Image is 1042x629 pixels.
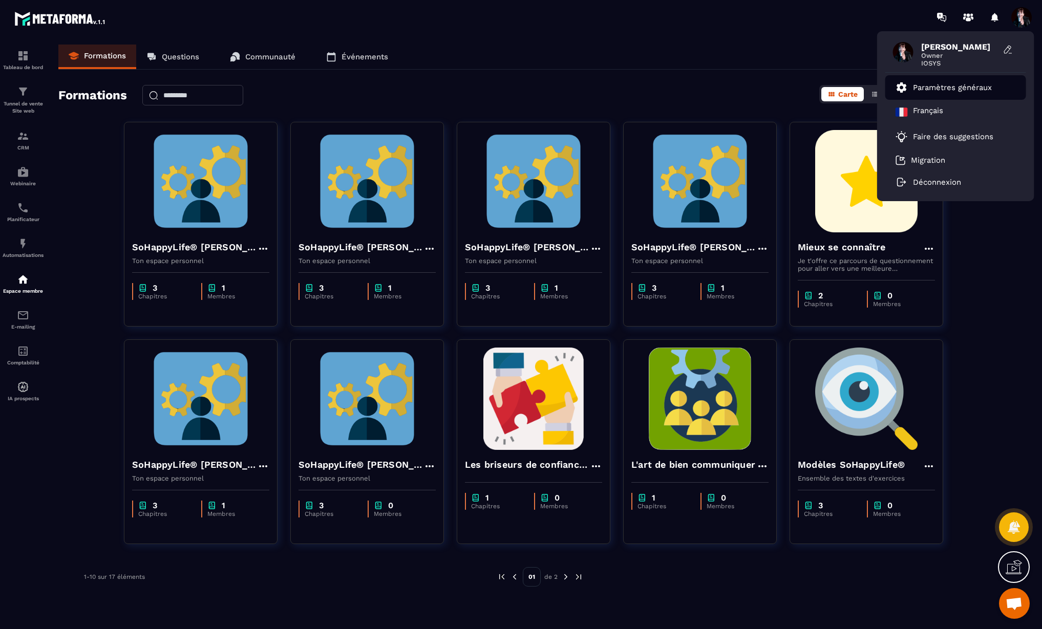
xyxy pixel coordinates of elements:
img: accountant [17,345,29,357]
img: chapter [873,501,882,510]
img: formation-background [798,348,935,450]
p: Membres [873,300,925,308]
a: formation-backgroundSoHappyLife® [PERSON_NAME]Ton espace personnelchapter3Chapitreschapter1Membres [290,122,457,339]
img: chapter [305,283,314,293]
p: Membres [540,503,592,510]
img: next [574,572,583,581]
img: chapter [637,283,647,293]
a: schedulerschedulerPlanificateur [3,194,44,230]
p: 01 [523,567,541,587]
img: chapter [540,493,549,503]
p: Ensemble des textes d'exercices [798,474,935,482]
h4: SoHappyLife® [PERSON_NAME] [132,458,257,472]
p: 1 [388,283,392,293]
p: 3 [153,283,157,293]
p: 3 [485,283,490,293]
a: formation-backgroundSoHappyLife® [PERSON_NAME]Ton espace personnelchapter3Chapitreschapter1Membres [124,122,290,339]
img: chapter [207,501,217,510]
img: formation-background [132,130,269,232]
p: Ton espace personnel [132,474,269,482]
p: 3 [818,501,823,510]
h4: L'art de bien communiquer [631,458,755,472]
p: 0 [388,501,393,510]
a: Questions [136,45,209,69]
a: formation-backgroundL'art de bien communiquerchapter1Chapitreschapter0Membres [623,339,790,557]
img: formation-background [798,130,935,232]
a: formationformationTableau de bord [3,42,44,78]
h4: SoHappyLife® [PERSON_NAME] [299,240,423,254]
a: automationsautomationsAutomatisations [3,230,44,266]
h4: SoHappyLife® [PERSON_NAME] [299,458,423,472]
p: Ton espace personnel [465,257,602,265]
img: scheduler [17,202,29,214]
p: 3 [153,501,157,510]
img: formation [17,50,29,62]
a: formation-backgroundSoHappyLife® [PERSON_NAME]Ton espace personnelchapter3Chapitreschapter1Membres [124,339,290,557]
span: IOSYS [921,59,998,67]
img: chapter [637,493,647,503]
p: Espace membre [3,288,44,294]
p: de 2 [544,573,558,581]
p: Événements [342,52,388,61]
p: Chapitres [637,293,690,300]
img: automations [17,166,29,178]
img: email [17,309,29,321]
p: Membres [374,510,426,517]
p: Tableau de bord [3,64,44,70]
img: chapter [540,283,549,293]
p: Chapitres [305,510,357,517]
p: Membres [207,510,259,517]
h4: SoHappyLife® [PERSON_NAME] [631,240,756,254]
p: Membres [707,293,758,300]
p: Je t'offre ce parcours de questionnement pour aller vers une meilleure connaissance de toi et de ... [798,257,935,272]
img: chapter [374,283,383,293]
img: automations [17,381,29,393]
p: Ton espace personnel [299,474,436,482]
p: Membres [707,503,758,510]
a: Ouvrir le chat [999,588,1030,619]
img: formation [17,85,29,98]
img: formation-background [132,348,269,450]
p: Planificateur [3,216,44,222]
a: formation-backgroundLes briseurs de confiance dans l'entreprisechapter1Chapitreschapter0Membres [457,339,623,557]
p: Chapitres [471,293,524,300]
a: formation-backgroundSoHappyLife® [PERSON_NAME]Ton espace personnelchapter3Chapitreschapter1Membres [457,122,623,339]
p: Membres [873,510,925,517]
img: chapter [471,493,480,503]
button: Carte [821,87,864,101]
p: 3 [319,283,324,293]
p: 2 [818,291,823,300]
a: accountantaccountantComptabilité [3,337,44,373]
img: chapter [138,501,147,510]
h4: SoHappyLife® [PERSON_NAME] [465,240,590,254]
img: prev [510,572,519,581]
a: formation-backgroundSoHappyLife® [PERSON_NAME]Ton espace personnelchapter3Chapitreschapter0Membres [290,339,457,557]
p: Chapitres [138,510,191,517]
a: Migration [896,155,945,165]
p: Membres [374,293,426,300]
a: Formations [58,45,136,69]
p: Membres [540,293,592,300]
p: 3 [319,501,324,510]
img: chapter [305,501,314,510]
a: formation-backgroundModèles SoHappyLife®Ensemble des textes d'exerciceschapter3Chapitreschapter0M... [790,339,956,557]
p: 0 [555,493,560,503]
img: formation [17,130,29,142]
img: formation-background [465,130,602,232]
p: Ton espace personnel [299,257,436,265]
img: formation-background [631,130,769,232]
p: Formations [84,51,126,60]
p: Automatisations [3,252,44,258]
a: automationsautomationsWebinaire [3,158,44,194]
img: chapter [804,291,813,300]
p: Tunnel de vente Site web [3,100,44,115]
img: next [561,572,570,581]
a: formation-backgroundSoHappyLife® [PERSON_NAME]Ton espace personnelchapter3Chapitreschapter1Membres [623,122,790,339]
p: Français [913,106,943,118]
img: formation-background [631,348,769,450]
img: logo [14,9,107,28]
img: chapter [707,283,716,293]
h2: Formations [58,85,127,106]
a: Événements [316,45,398,69]
h4: Mieux se connaître [798,240,886,254]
